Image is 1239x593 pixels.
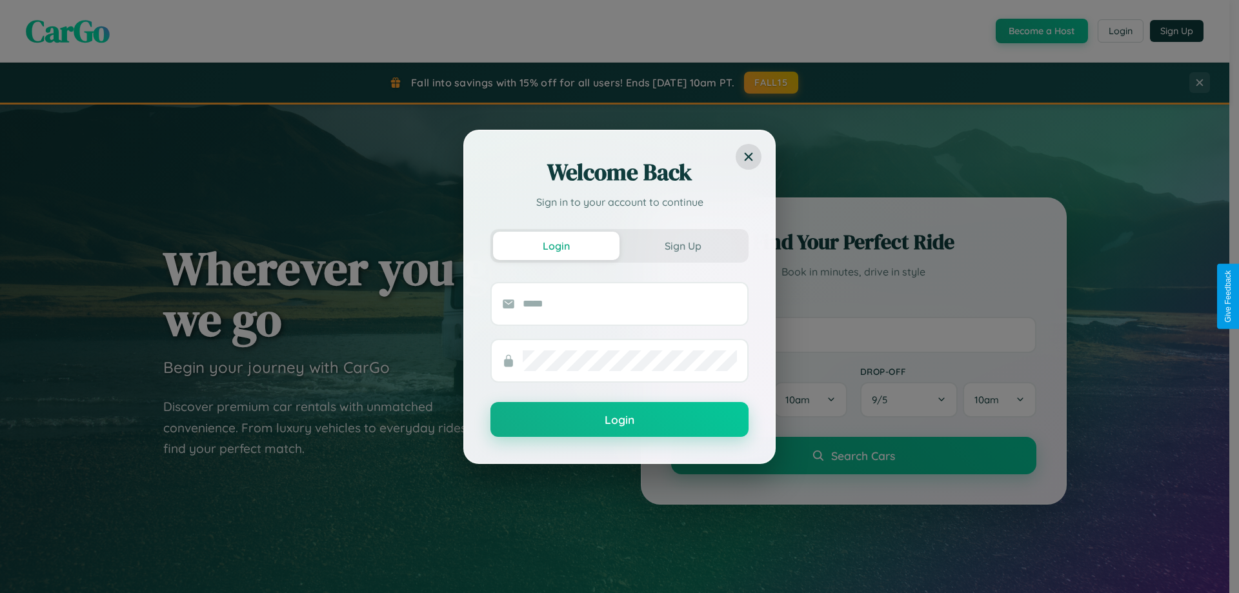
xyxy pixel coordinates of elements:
[493,232,619,260] button: Login
[490,194,749,210] p: Sign in to your account to continue
[1224,270,1233,323] div: Give Feedback
[490,157,749,188] h2: Welcome Back
[619,232,746,260] button: Sign Up
[490,402,749,437] button: Login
